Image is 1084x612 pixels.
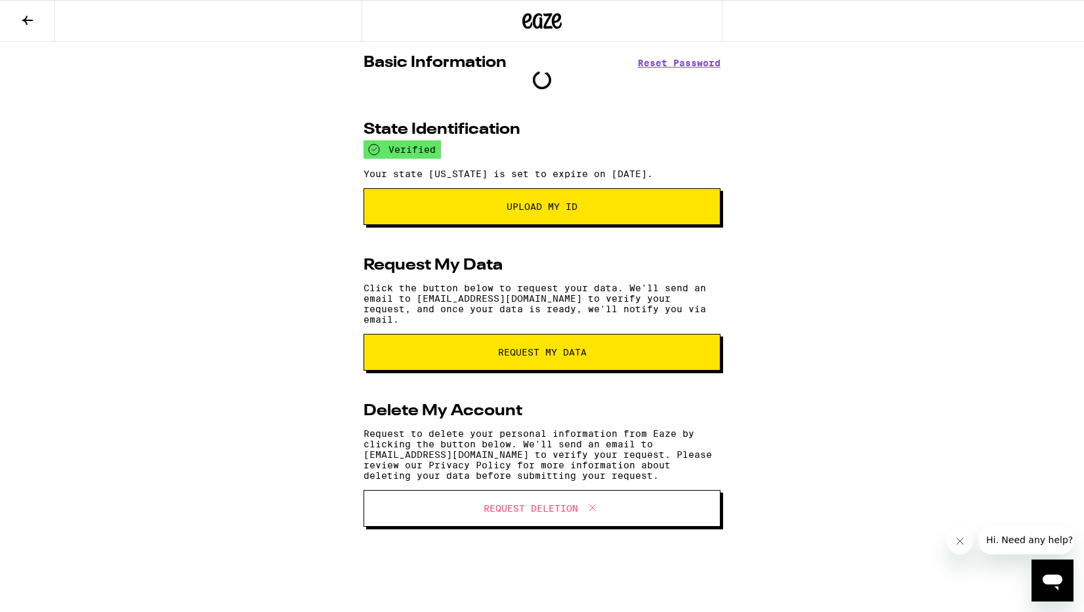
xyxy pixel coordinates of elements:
[364,188,720,225] button: Upload My ID
[947,528,973,554] iframe: Close message
[364,403,522,419] h2: Delete My Account
[364,122,520,138] h2: State Identification
[978,525,1074,554] iframe: Message from company
[364,258,503,274] h2: Request My Data
[498,348,587,357] span: request my data
[484,504,578,513] span: Request Deletion
[1032,560,1074,602] iframe: Button to launch messaging window
[364,283,720,325] p: Click the button below to request your data. We'll send an email to [EMAIL_ADDRESS][DOMAIN_NAME] ...
[364,490,720,527] button: Request Deletion
[364,428,720,481] p: Request to delete your personal information from Eaze by clicking the button below. We'll send an...
[507,202,577,211] span: Upload My ID
[364,334,720,371] button: request my data
[364,169,720,179] p: Your state [US_STATE] is set to expire on [DATE].
[364,140,441,159] div: verified
[364,55,507,71] h2: Basic Information
[638,58,720,68] button: Reset Password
